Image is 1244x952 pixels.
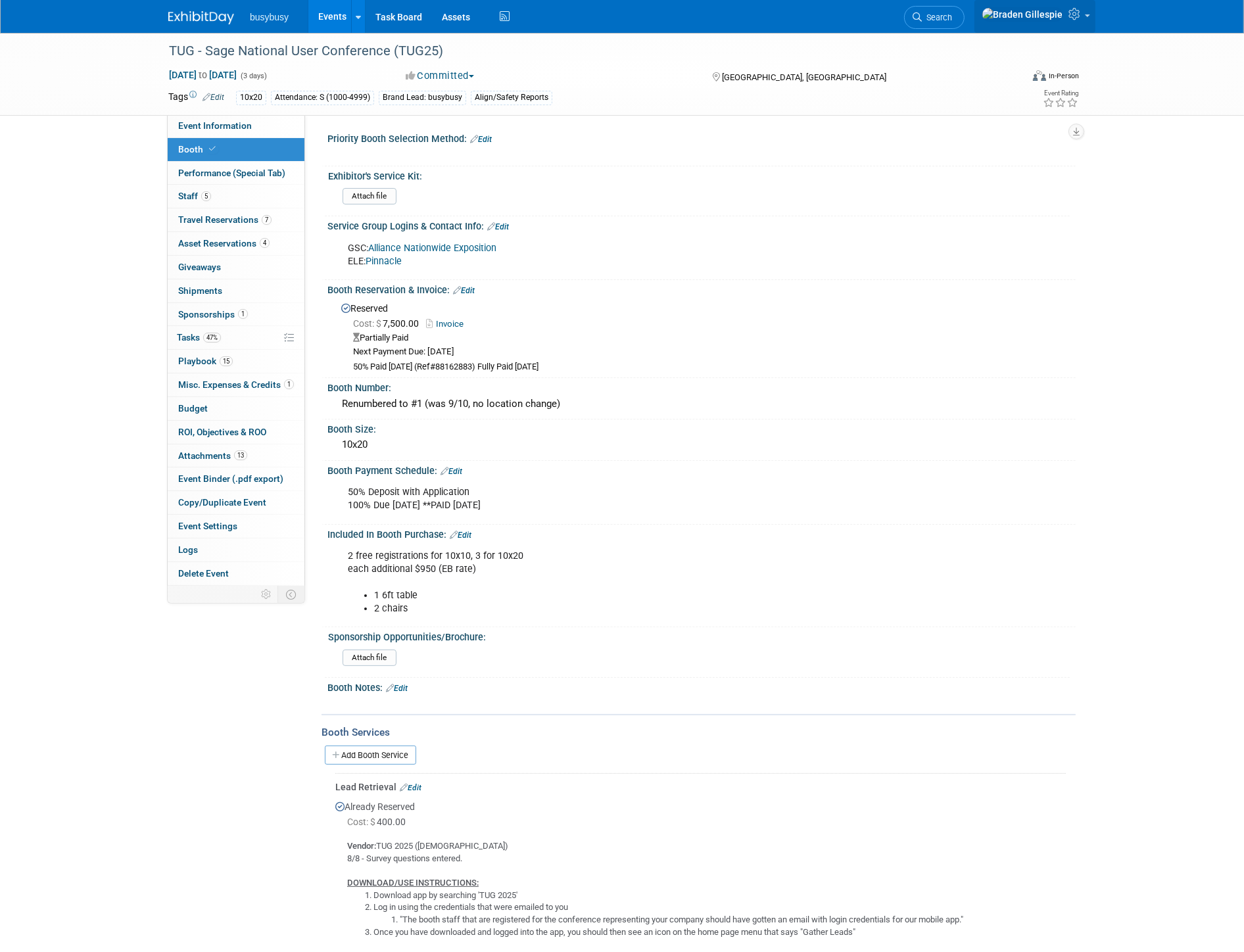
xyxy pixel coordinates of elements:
a: Alliance Nationwide Exposition [368,243,496,254]
div: TUG - Sage National User Conference (TUG25) [164,39,1001,63]
a: Edit [203,93,224,102]
div: Event Rating [1043,90,1078,97]
div: Partially Paid [353,332,1066,345]
img: Braden Gillespie [982,7,1063,22]
div: Brand Lead: busybusy [379,91,466,105]
span: 7 [262,215,272,225]
td: Tags [168,90,224,105]
li: Log in using the credentials that were emailed to you [373,901,1066,926]
span: Delete Event [178,568,229,579]
span: Performance (Special Tab) [178,168,285,178]
div: Event Format [944,68,1079,88]
div: Lead Retrieval [335,780,1066,794]
div: Align/Safety Reports [471,91,552,105]
div: 2 free registrations for 10x10, 3 for 10x20 each additional $950 (EB rate) [339,543,931,622]
div: In-Person [1048,71,1079,81]
span: 1 [238,309,248,319]
img: Format-Inperson.png [1033,70,1046,81]
div: Next Payment Due: [DATE] [353,346,1066,358]
span: Tasks [177,332,221,343]
div: Exhibitor's Service Kit: [328,166,1070,183]
a: Performance (Special Tab) [168,162,304,185]
a: Logs [168,538,304,561]
b: Vendor: [347,841,376,851]
span: Sponsorships [178,309,248,320]
a: Edit [487,222,509,231]
span: Attachments [178,450,247,461]
li: 2 chairs [374,602,923,615]
span: 47% [203,333,221,343]
div: Reserved [337,298,1066,373]
span: busybusy [250,12,289,22]
span: 7,500.00 [353,318,424,329]
a: Travel Reservations7 [168,208,304,231]
div: Booth Reservation & Invoice: [327,280,1076,297]
a: Pinnacle [366,256,402,267]
div: Booth Notes: [327,678,1076,695]
span: 5 [201,191,211,201]
li: Download app by searching 'TUG 2025' [373,890,1066,902]
a: Edit [386,684,408,693]
div: Booth Payment Schedule: [327,461,1076,478]
a: Edit [450,531,471,540]
span: [DATE] [DATE] [168,69,237,81]
button: Committed [401,69,479,83]
a: Search [904,6,965,29]
a: Shipments [168,279,304,302]
a: Asset Reservations4 [168,232,304,255]
a: Invoice [426,319,470,329]
a: Edit [441,467,462,476]
span: Misc. Expenses & Credits [178,379,294,390]
span: Copy/Duplicate Event [178,497,266,508]
span: Cost: $ [353,318,383,329]
span: ROI, Objectives & ROO [178,427,266,437]
div: Priority Booth Selection Method: [327,129,1076,146]
a: Event Settings [168,515,304,538]
span: Giveaways [178,262,221,272]
div: Booth Services [322,725,1076,740]
a: Delete Event [168,562,304,585]
td: Toggle Event Tabs [278,586,305,603]
span: Event Binder (.pdf export) [178,473,283,484]
a: ROI, Objectives & ROO [168,421,304,444]
span: Cost: $ [347,817,377,827]
span: Booth [178,144,218,155]
div: 10x20 [236,91,266,105]
a: Booth [168,138,304,161]
span: Logs [178,544,198,555]
span: 15 [220,356,233,366]
span: Staff [178,191,211,201]
span: Budget [178,403,208,414]
div: Booth Size: [327,419,1076,436]
a: Edit [453,286,475,295]
a: Copy/Duplicate Event [168,491,304,514]
b: DOWNLOAD/USE INSTRUCTIONS: [347,878,479,888]
span: Event Settings [178,521,237,531]
span: 13 [234,450,247,460]
div: 50% Deposit with Application 100% Due [DATE] **PAID [DATE] [339,479,931,519]
span: Travel Reservations [178,214,272,225]
span: (3 days) [239,72,267,80]
td: Personalize Event Tab Strip [255,586,278,603]
a: Misc. Expenses & Credits1 [168,373,304,396]
div: 10x20 [337,435,1066,455]
div: Included In Booth Purchase: [327,525,1076,542]
span: 1 [284,379,294,389]
a: Budget [168,397,304,420]
span: Event Information [178,120,252,131]
span: 400.00 [347,817,411,827]
a: Event Information [168,114,304,137]
a: Add Booth Service [325,746,416,765]
div: 50% Paid [DATE] (Ref#88162883) Fully Paid [DATE] [353,362,1066,373]
a: Event Binder (.pdf export) [168,467,304,490]
li: 1 6ft table [374,589,923,602]
span: Playbook [178,356,233,366]
span: to [197,70,209,80]
span: Search [922,12,952,22]
a: Playbook15 [168,350,304,373]
a: Edit [470,135,492,144]
div: Booth Number: [327,378,1076,394]
span: [GEOGRAPHIC_DATA], [GEOGRAPHIC_DATA] [722,72,886,82]
div: Renumbered to #1 (was 9/10, no location change) [337,394,1066,414]
div: GSC: ELE: [339,235,931,275]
